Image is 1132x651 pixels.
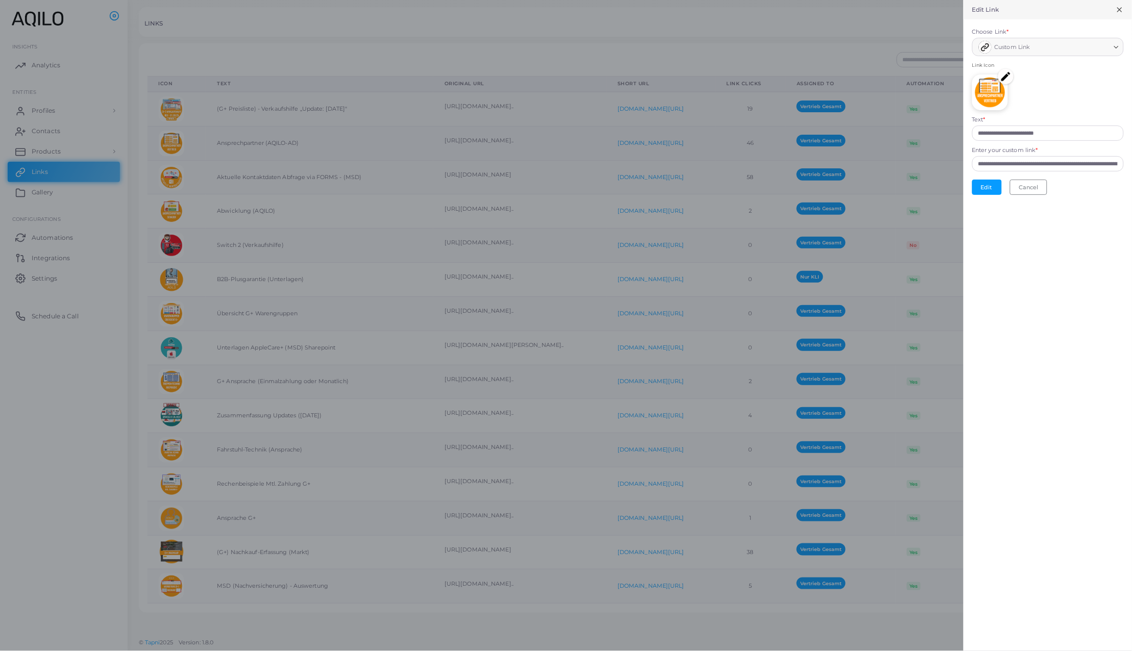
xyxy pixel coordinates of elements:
[972,28,1009,36] label: Choose Link
[1033,40,1110,54] input: Search for option
[972,74,1008,110] img: jg4DG2lxgz8Dwyvizx0235EAEtm0Gvb4-1738560050547.png
[972,62,1124,69] span: Link Icon
[972,146,1039,155] label: Enter your custom link
[998,69,1014,84] img: edit.png
[972,6,999,13] h5: Edit Link
[972,116,986,124] label: Text
[972,180,1002,195] button: Edit
[972,38,1124,57] div: Search for option
[995,42,1030,53] span: Custom Link
[979,41,992,54] img: avatar
[1010,180,1047,195] button: Cancel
